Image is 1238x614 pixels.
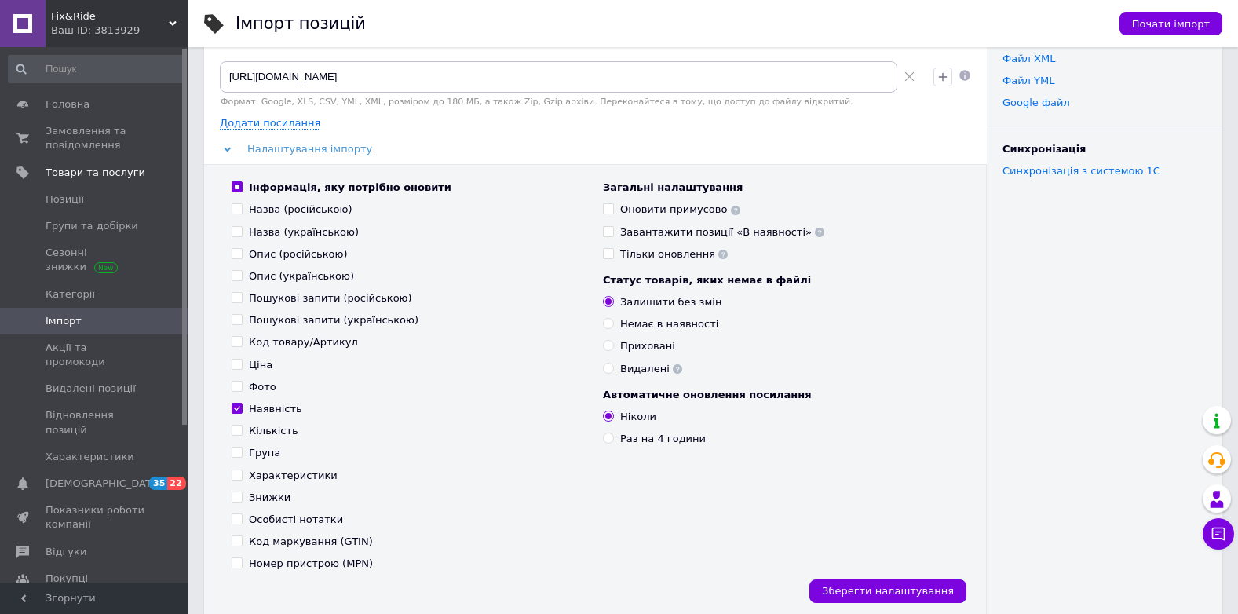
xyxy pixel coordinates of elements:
div: Автоматичне оновлення посилання [603,388,959,402]
button: Зберегти налаштування [809,579,966,603]
div: Тільки оновлення [620,247,728,261]
span: Товари та послуги [46,166,145,180]
span: Групи та добірки [46,219,138,233]
span: Категорії [46,287,95,302]
div: Назва (російською) [249,203,352,217]
div: Знижки [249,491,290,505]
div: Ваш ID: 3813929 [51,24,188,38]
a: Файл YML [1002,75,1054,86]
span: Замовлення та повідомлення [46,124,145,152]
div: Раз на 4 години [620,432,706,446]
div: Кількість [249,424,298,438]
span: Позиції [46,192,84,206]
div: Код маркування (GTIN) [249,535,373,549]
a: Синхронізація з системою 1С [1002,165,1160,177]
div: Наявність [249,402,302,416]
div: Ціна [249,358,272,372]
div: Пошукові запити (російською) [249,291,412,305]
span: Видалені позиції [46,382,136,396]
div: Залишити без змін [620,295,721,309]
div: Приховані [620,339,675,353]
div: Інформація, яку потрібно оновити [249,181,451,195]
span: Зберегти налаштування [822,585,954,597]
span: [DEMOGRAPHIC_DATA] [46,477,162,491]
a: Файл XML [1002,53,1055,64]
span: Характеристики [46,450,134,464]
div: Статус товарів, яких немає в файлі [603,273,959,287]
div: Синхронізація [1002,142,1207,156]
div: Група [249,446,280,460]
a: Google файл [1002,97,1070,108]
div: Видалені [620,362,682,376]
span: Головна [46,97,89,111]
div: Формат: Google, XLS, CSV, YML, XML, розміром до 180 МБ, а також Zip, Gzip архіви. Переконайтеся в... [220,97,921,107]
div: Назва (українською) [249,225,359,239]
span: 35 [149,477,167,490]
div: Загальні налаштування [603,181,959,195]
span: Fix&Ride [51,9,169,24]
span: Налаштування імпорту [247,143,372,155]
div: Завантажити позиції «В наявності» [620,225,824,239]
input: Вкажіть посилання [220,61,897,93]
div: Фото [249,380,276,394]
button: Чат з покупцем [1203,518,1234,550]
div: Опис (російською) [249,247,348,261]
div: Особисті нотатки [249,513,343,527]
div: Немає в наявності [620,317,718,331]
div: Пошукові запити (українською) [249,313,418,327]
div: Номер пристрою (MPN) [249,557,373,571]
span: Покупці [46,572,88,586]
span: Імпорт [46,314,82,328]
div: Характеристики [249,469,338,483]
span: Почати імпорт [1132,18,1210,30]
div: Опис (українською) [249,269,354,283]
h1: Імпорт позицій [236,14,366,33]
input: Пошук [8,55,185,83]
div: Ніколи [620,410,656,424]
div: Код товару/Артикул [249,335,358,349]
span: Показники роботи компанії [46,503,145,532]
span: Відновлення позицій [46,408,145,437]
span: Сезонні знижки [46,246,145,274]
button: Почати імпорт [1119,12,1222,35]
span: 22 [167,477,185,490]
span: Відгуки [46,545,86,559]
span: Акції та промокоди [46,341,145,369]
span: Додати посилання [220,117,320,130]
div: Оновити примусово [620,203,740,217]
